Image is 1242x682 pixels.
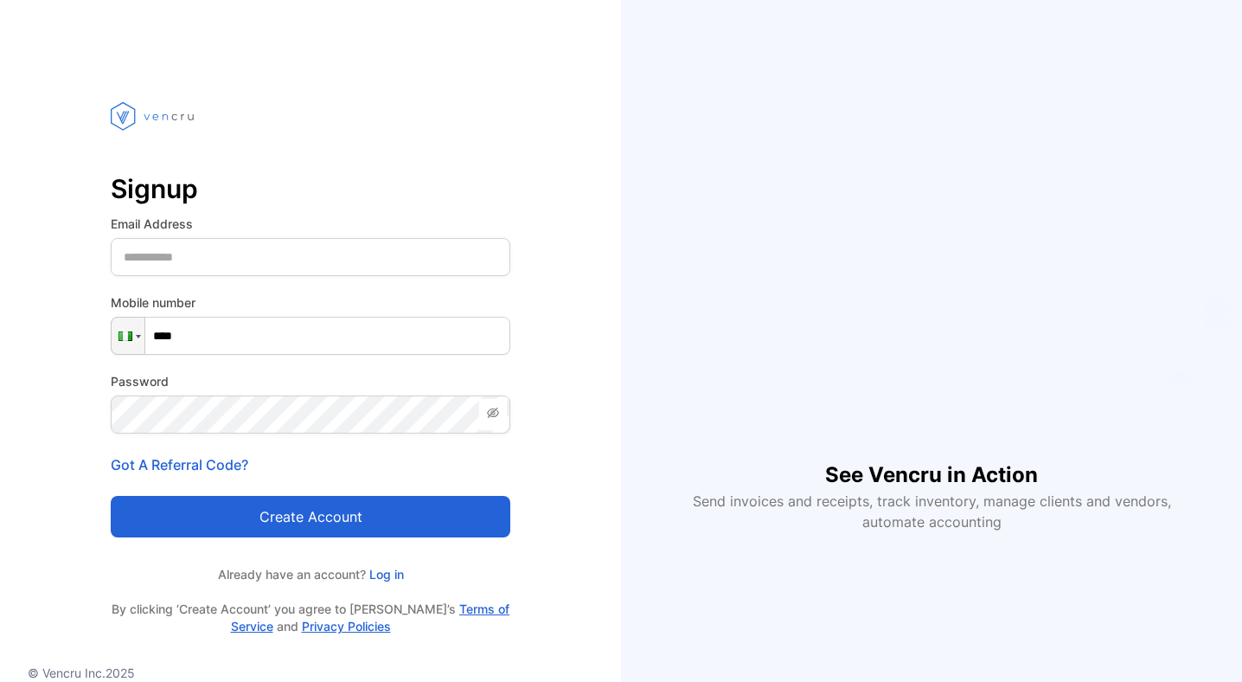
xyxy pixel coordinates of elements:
label: Password [111,372,510,390]
label: Email Address [111,215,510,233]
iframe: YouTube video player [683,150,1180,432]
p: Signup [111,168,510,209]
img: vencru logo [111,69,197,163]
button: Create account [111,496,510,537]
p: Got A Referral Code? [111,454,510,475]
h1: See Vencru in Action [825,432,1038,491]
p: Already have an account? [111,565,510,583]
p: By clicking ‘Create Account’ you agree to [PERSON_NAME]’s and [111,601,510,635]
div: Nigeria: + 234 [112,318,144,354]
a: Log in [366,567,404,582]
p: Send invoices and receipts, track inventory, manage clients and vendors, automate accounting [682,491,1181,532]
a: Privacy Policies [302,619,391,634]
label: Mobile number [111,293,510,312]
